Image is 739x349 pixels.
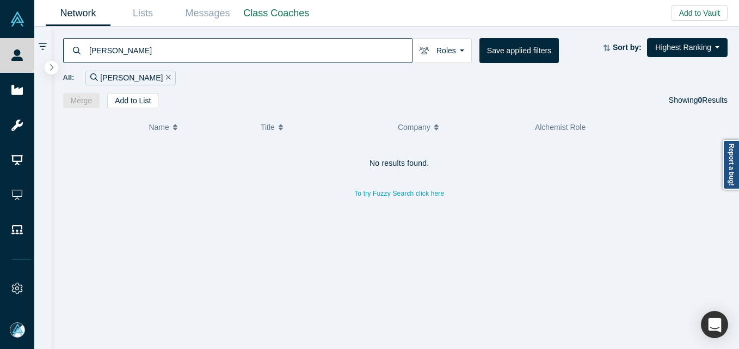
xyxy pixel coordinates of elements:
button: To try Fuzzy Search click here [347,186,452,201]
button: Add to List [107,93,158,108]
a: Report a bug! [723,140,739,190]
a: Class Coaches [240,1,313,26]
button: Add to Vault [672,5,728,21]
a: Messages [175,1,240,26]
button: Company [398,116,524,139]
a: Network [46,1,110,26]
input: Search by name, title, company, summary, expertise, investment criteria or topics of focus [88,38,412,63]
span: Alchemist Role [535,123,586,132]
span: Title [261,116,275,139]
button: Highest Ranking [647,38,728,57]
img: Alchemist Vault Logo [10,11,25,27]
div: Showing [669,93,728,108]
h4: No results found. [63,159,736,168]
a: Lists [110,1,175,26]
span: Company [398,116,430,139]
button: Roles [412,38,472,63]
button: Remove Filter [163,72,171,84]
button: Title [261,116,386,139]
button: Name [149,116,249,139]
span: Name [149,116,169,139]
span: All: [63,72,75,83]
div: [PERSON_NAME] [85,71,176,85]
button: Merge [63,93,100,108]
button: Save applied filters [479,38,559,63]
span: Results [698,96,728,104]
img: Mia Scott's Account [10,322,25,338]
strong: 0 [698,96,703,104]
strong: Sort by: [613,43,642,52]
